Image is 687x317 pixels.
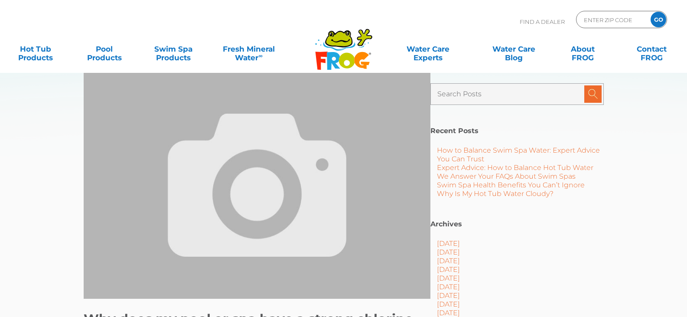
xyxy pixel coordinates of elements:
a: [DATE] [437,265,460,274]
img: Frog Products Logo [310,17,377,70]
a: Fresh MineralWater∞ [215,40,283,58]
a: [DATE] [437,291,460,300]
a: Swim Spa Health Benefits You Can’t Ignore [437,181,585,189]
a: [DATE] [437,274,460,282]
input: Submit [584,85,602,103]
a: We Answer Your FAQs About Swim Spas [437,172,576,180]
a: Water CareBlog [487,40,541,58]
a: [DATE] [437,239,460,248]
a: ContactFROG [625,40,678,58]
img: Frog Products Blog Image [84,72,430,299]
p: Find A Dealer [520,11,565,33]
a: PoolProducts [78,40,131,58]
a: Expert Advice: How to Balance Hot Tub Water [437,163,593,172]
sup: ∞ [258,52,262,59]
a: [DATE] [437,257,460,265]
a: [DATE] [437,309,460,317]
a: How to Balance Swim Spa Water: Expert Advice You Can Trust [437,146,600,163]
h2: Archives [430,220,604,229]
input: GO [651,12,666,27]
a: Swim SpaProducts [147,40,200,58]
a: Water CareExperts [384,40,472,58]
a: [DATE] [437,283,460,291]
h2: Recent Posts [430,127,604,135]
a: AboutFROG [556,40,609,58]
a: [DATE] [437,248,460,256]
a: [DATE] [437,300,460,308]
a: Why Is My Hot Tub Water Cloudy? [437,190,554,198]
a: Hot TubProducts [9,40,62,58]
